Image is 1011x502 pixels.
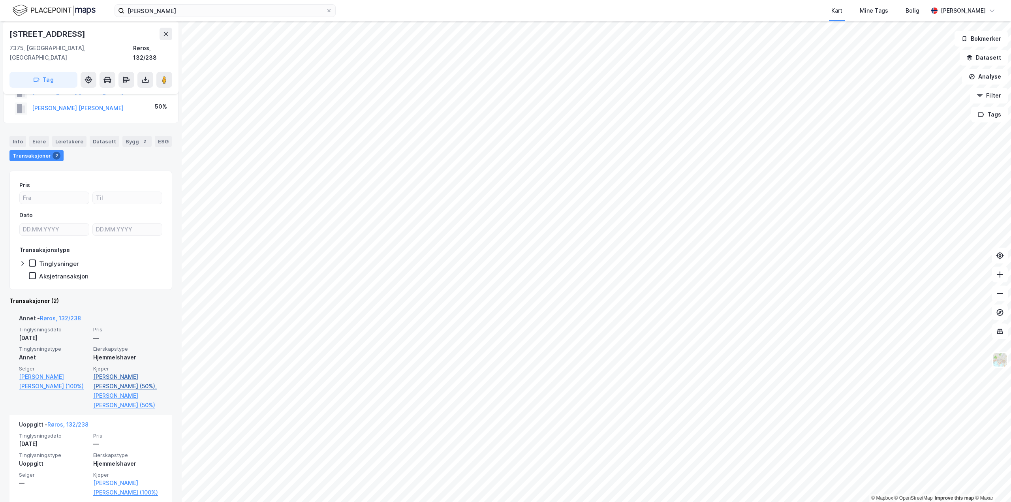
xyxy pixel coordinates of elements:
[19,211,33,220] div: Dato
[831,6,842,15] div: Kart
[93,459,163,468] div: Hjemmelshaver
[9,296,172,306] div: Transaksjoner (2)
[155,102,167,111] div: 50%
[19,420,88,432] div: Uoppgitt -
[19,314,81,326] div: Annet -
[52,136,86,147] div: Leietakere
[972,464,1011,502] iframe: Chat Widget
[9,43,133,62] div: 7375, [GEOGRAPHIC_DATA], [GEOGRAPHIC_DATA]
[19,459,88,468] div: Uoppgitt
[19,452,88,459] span: Tinglysningstype
[19,365,88,372] span: Selger
[970,88,1008,103] button: Filter
[19,333,88,343] div: [DATE]
[93,391,163,410] a: [PERSON_NAME] [PERSON_NAME] (50%)
[19,472,88,478] span: Selger
[93,372,163,391] a: [PERSON_NAME] [PERSON_NAME] (50%),
[19,432,88,439] span: Tinglysningsdato
[47,421,88,428] a: Røros, 132/238
[19,353,88,362] div: Annet
[93,439,163,449] div: —
[93,472,163,478] span: Kjøper
[39,260,79,267] div: Tinglysninger
[860,6,888,15] div: Mine Tags
[906,6,919,15] div: Bolig
[19,326,88,333] span: Tinglysningsdato
[93,224,162,235] input: DD.MM.YYYY
[13,4,96,17] img: logo.f888ab2527a4732fd821a326f86c7f29.svg
[19,245,70,255] div: Transaksjonstype
[962,69,1008,85] button: Analyse
[40,315,81,322] a: Røros, 132/238
[93,452,163,459] span: Eierskapstype
[9,72,77,88] button: Tag
[90,136,119,147] div: Datasett
[141,137,148,145] div: 2
[39,273,88,280] div: Aksjetransaksjon
[9,136,26,147] div: Info
[960,50,1008,66] button: Datasett
[155,136,172,147] div: ESG
[20,224,89,235] input: DD.MM.YYYY
[93,353,163,362] div: Hjemmelshaver
[124,5,326,17] input: Søk på adresse, matrikkel, gårdeiere, leietakere eller personer
[19,439,88,449] div: [DATE]
[29,136,49,147] div: Eiere
[9,28,87,40] div: [STREET_ADDRESS]
[972,464,1011,502] div: Kontrollprogram for chat
[133,43,172,62] div: Røros, 132/238
[992,352,1007,367] img: Z
[93,365,163,372] span: Kjøper
[93,478,163,497] a: [PERSON_NAME] [PERSON_NAME] (100%)
[19,372,88,391] a: [PERSON_NAME] [PERSON_NAME] (100%)
[935,495,974,501] a: Improve this map
[941,6,986,15] div: [PERSON_NAME]
[20,192,89,204] input: Fra
[9,150,64,161] div: Transaksjoner
[93,192,162,204] input: Til
[971,107,1008,122] button: Tags
[894,495,933,501] a: OpenStreetMap
[93,432,163,439] span: Pris
[955,31,1008,47] button: Bokmerker
[122,136,152,147] div: Bygg
[19,478,88,488] div: —
[19,346,88,352] span: Tinglysningstype
[93,326,163,333] span: Pris
[19,180,30,190] div: Pris
[93,333,163,343] div: —
[871,495,893,501] a: Mapbox
[93,346,163,352] span: Eierskapstype
[53,152,60,160] div: 2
